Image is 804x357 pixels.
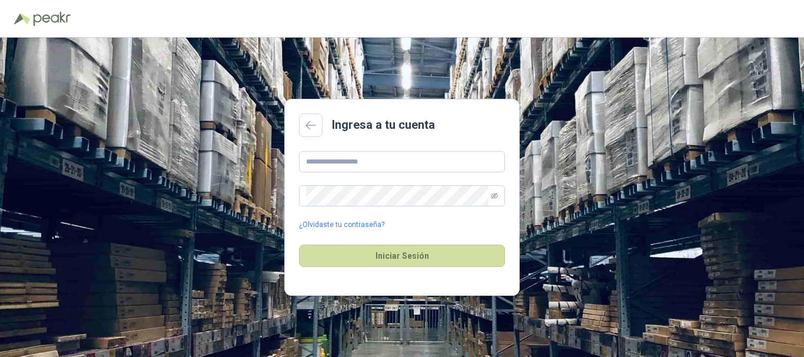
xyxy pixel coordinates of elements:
h2: Ingresa a tu cuenta [332,116,435,134]
button: Iniciar Sesión [299,245,505,267]
img: Peakr [33,12,71,26]
img: Logo [14,13,31,25]
a: ¿Olvidaste tu contraseña? [299,219,384,231]
span: eye-invisible [491,192,498,199]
